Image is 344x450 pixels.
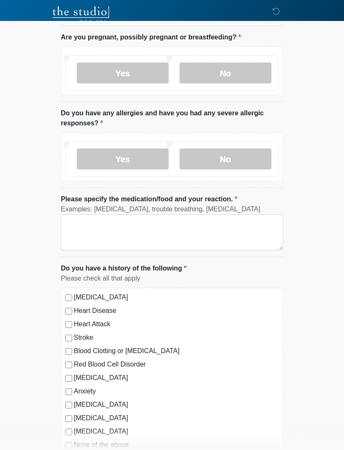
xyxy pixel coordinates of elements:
[65,362,72,368] input: Red Blood Cell Disorder
[65,388,72,395] input: Anxiety
[74,319,279,329] label: Heart Attack
[65,335,72,341] input: Stroke
[61,32,241,42] label: Are you pregnant, possibly pregnant or breastfeeding?
[52,6,109,23] img: The Studio Med Spa Logo
[74,427,279,437] label: [MEDICAL_DATA]
[65,294,72,301] input: [MEDICAL_DATA]
[65,442,72,449] input: None of the above
[61,108,283,128] label: Do you have any allergies and have you had any severe allergic responses?
[74,333,279,343] label: Stroke
[61,194,237,204] label: Please specify the medication/food and your reaction.
[74,386,279,396] label: Anxiety
[74,440,279,450] label: None of the above
[74,413,279,423] label: [MEDICAL_DATA]
[74,373,279,383] label: [MEDICAL_DATA]
[74,400,279,410] label: [MEDICAL_DATA]
[74,306,279,316] label: Heart Disease
[65,429,72,435] input: [MEDICAL_DATA]
[74,346,279,356] label: Blood Clotting or [MEDICAL_DATA]
[65,321,72,328] input: Heart Attack
[77,148,169,169] label: Yes
[65,348,72,355] input: Blood Clotting or [MEDICAL_DATA]
[65,308,72,315] input: Heart Disease
[74,292,279,302] label: [MEDICAL_DATA]
[74,359,279,369] label: Red Blood Cell Disorder
[65,415,72,422] input: [MEDICAL_DATA]
[61,263,187,273] label: Do you have a history of the following
[61,204,283,214] div: Examples: [MEDICAL_DATA], trouble breathing, [MEDICAL_DATA]
[65,375,72,382] input: [MEDICAL_DATA]
[61,273,283,284] div: Please check all that apply
[180,148,271,169] label: No
[77,62,169,83] label: Yes
[65,402,72,408] input: [MEDICAL_DATA]
[180,62,271,83] label: No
